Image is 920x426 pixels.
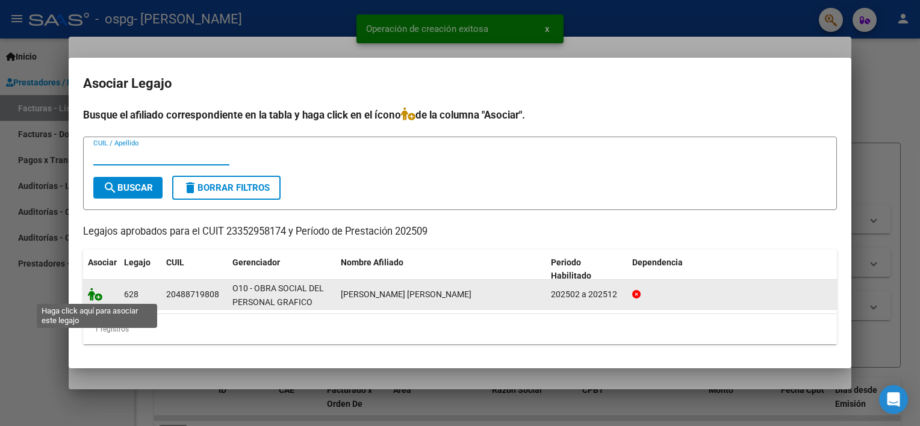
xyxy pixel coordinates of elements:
button: Buscar [93,177,163,199]
mat-icon: delete [183,181,197,195]
span: Borrar Filtros [183,182,270,193]
h2: Asociar Legajo [83,72,837,95]
span: RODRIGUEZ LAUTARO FABIAN [341,289,471,299]
div: Open Intercom Messenger [879,385,908,414]
div: 202502 a 202512 [551,288,623,301]
span: Legajo [124,258,151,267]
span: Buscar [103,182,153,193]
mat-icon: search [103,181,117,195]
datatable-header-cell: Legajo [119,250,161,289]
span: Periodo Habilitado [551,258,591,281]
span: O10 - OBRA SOCIAL DEL PERSONAL GRAFICO [232,283,324,307]
span: Dependencia [632,258,683,267]
div: 1 registros [83,314,837,344]
span: 628 [124,289,138,299]
datatable-header-cell: CUIL [161,250,228,289]
span: Gerenciador [232,258,280,267]
datatable-header-cell: Periodo Habilitado [546,250,627,289]
p: Legajos aprobados para el CUIT 23352958174 y Período de Prestación 202509 [83,224,837,239]
button: Borrar Filtros [172,176,281,200]
div: 20488719808 [166,288,219,301]
datatable-header-cell: Nombre Afiliado [336,250,546,289]
span: Asociar [88,258,117,267]
datatable-header-cell: Asociar [83,250,119,289]
datatable-header-cell: Gerenciador [228,250,336,289]
span: Nombre Afiliado [341,258,403,267]
span: CUIL [166,258,184,267]
h4: Busque el afiliado correspondiente en la tabla y haga click en el ícono de la columna "Asociar". [83,107,837,123]
datatable-header-cell: Dependencia [627,250,838,289]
